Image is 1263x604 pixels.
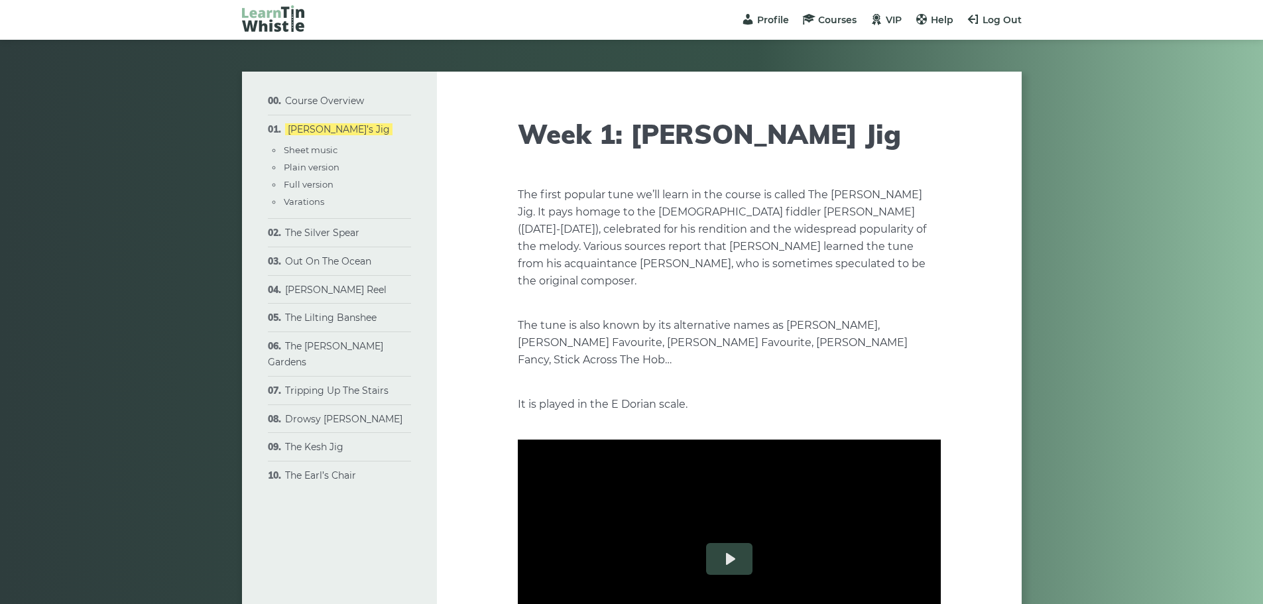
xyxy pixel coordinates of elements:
a: [PERSON_NAME]’s Jig [285,123,392,135]
a: Varations [284,196,324,207]
h1: Week 1: [PERSON_NAME] Jig [518,118,941,150]
a: The Silver Spear [285,227,359,239]
a: Help [915,14,953,26]
a: Drowsy [PERSON_NAME] [285,413,402,425]
a: Out On The Ocean [285,255,371,267]
p: The tune is also known by its alternative names as [PERSON_NAME], [PERSON_NAME] Favourite, [PERSO... [518,317,941,369]
a: VIP [870,14,902,26]
a: [PERSON_NAME] Reel [285,284,387,296]
a: The Kesh Jig [285,441,343,453]
img: LearnTinWhistle.com [242,5,304,32]
a: The Earl’s Chair [285,469,356,481]
a: Profile [741,14,789,26]
p: It is played in the E Dorian scale. [518,396,941,413]
a: Courses [802,14,857,26]
a: The Lilting Banshee [285,312,377,324]
a: Log Out [967,14,1022,26]
span: VIP [886,14,902,26]
span: Help [931,14,953,26]
a: Full version [284,179,333,190]
span: Log Out [983,14,1022,26]
p: The first popular tune we’ll learn in the course is called The [PERSON_NAME] Jig. It pays homage ... [518,186,941,290]
span: Profile [757,14,789,26]
a: Sheet music [284,145,337,155]
span: Courses [818,14,857,26]
a: Plain version [284,162,339,172]
a: Course Overview [285,95,364,107]
a: The [PERSON_NAME] Gardens [268,340,383,368]
a: Tripping Up The Stairs [285,385,389,396]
